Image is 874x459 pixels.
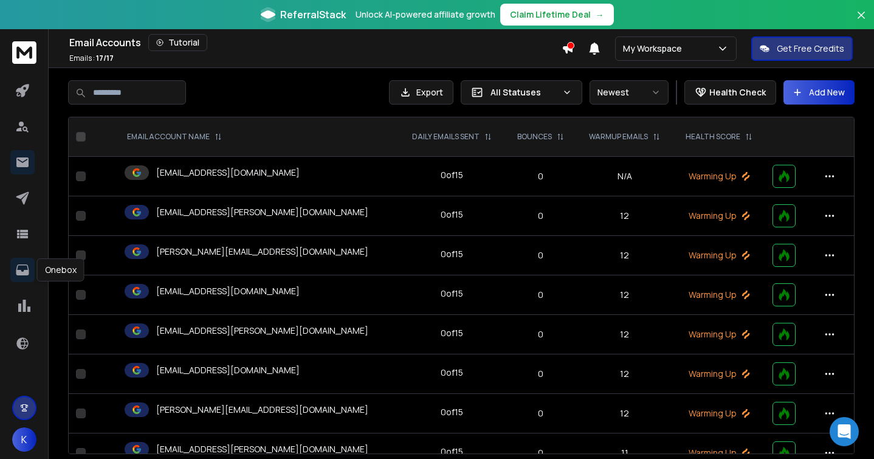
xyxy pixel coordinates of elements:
[500,4,614,26] button: Claim Lifetime Deal→
[412,132,480,142] p: DAILY EMAILS SENT
[441,446,463,458] div: 0 of 15
[680,170,758,182] p: Warming Up
[783,80,855,105] button: Add New
[680,447,758,459] p: Warming Up
[156,167,300,179] p: [EMAIL_ADDRESS][DOMAIN_NAME]
[127,132,222,142] div: EMAIL ACCOUNT NAME
[69,34,562,51] div: Email Accounts
[156,206,368,218] p: [EMAIL_ADDRESS][PERSON_NAME][DOMAIN_NAME]
[441,288,463,300] div: 0 of 15
[148,34,207,51] button: Tutorial
[389,80,453,105] button: Export
[517,132,552,142] p: BOUNCES
[441,169,463,181] div: 0 of 15
[441,248,463,260] div: 0 of 15
[512,210,569,222] p: 0
[156,364,300,376] p: [EMAIL_ADDRESS][DOMAIN_NAME]
[680,368,758,380] p: Warming Up
[156,325,368,337] p: [EMAIL_ADDRESS][PERSON_NAME][DOMAIN_NAME]
[37,258,84,281] div: Onebox
[589,132,648,142] p: WARMUP EMAILS
[590,80,669,105] button: Newest
[490,86,557,98] p: All Statuses
[777,43,844,55] p: Get Free Credits
[853,7,869,36] button: Close banner
[156,246,368,258] p: [PERSON_NAME][EMAIL_ADDRESS][DOMAIN_NAME]
[12,427,36,452] button: K
[356,9,495,21] p: Unlock AI-powered affiliate growth
[830,417,859,446] div: Open Intercom Messenger
[623,43,687,55] p: My Workspace
[576,236,673,275] td: 12
[576,315,673,354] td: 12
[441,406,463,418] div: 0 of 15
[512,447,569,459] p: 0
[576,394,673,433] td: 12
[441,327,463,339] div: 0 of 15
[512,170,569,182] p: 0
[280,7,346,22] span: ReferralStack
[512,289,569,301] p: 0
[751,36,853,61] button: Get Free Credits
[686,132,740,142] p: HEALTH SCORE
[680,289,758,301] p: Warming Up
[156,404,368,416] p: [PERSON_NAME][EMAIL_ADDRESS][DOMAIN_NAME]
[441,209,463,221] div: 0 of 15
[512,368,569,380] p: 0
[709,86,766,98] p: Health Check
[680,210,758,222] p: Warming Up
[96,53,114,63] span: 17 / 17
[596,9,604,21] span: →
[441,367,463,379] div: 0 of 15
[69,53,114,63] p: Emails :
[680,328,758,340] p: Warming Up
[680,407,758,419] p: Warming Up
[576,196,673,236] td: 12
[156,443,368,455] p: [EMAIL_ADDRESS][PERSON_NAME][DOMAIN_NAME]
[576,275,673,315] td: 12
[512,249,569,261] p: 0
[512,407,569,419] p: 0
[680,249,758,261] p: Warming Up
[576,354,673,394] td: 12
[156,285,300,297] p: [EMAIL_ADDRESS][DOMAIN_NAME]
[684,80,776,105] button: Health Check
[576,157,673,196] td: N/A
[512,328,569,340] p: 0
